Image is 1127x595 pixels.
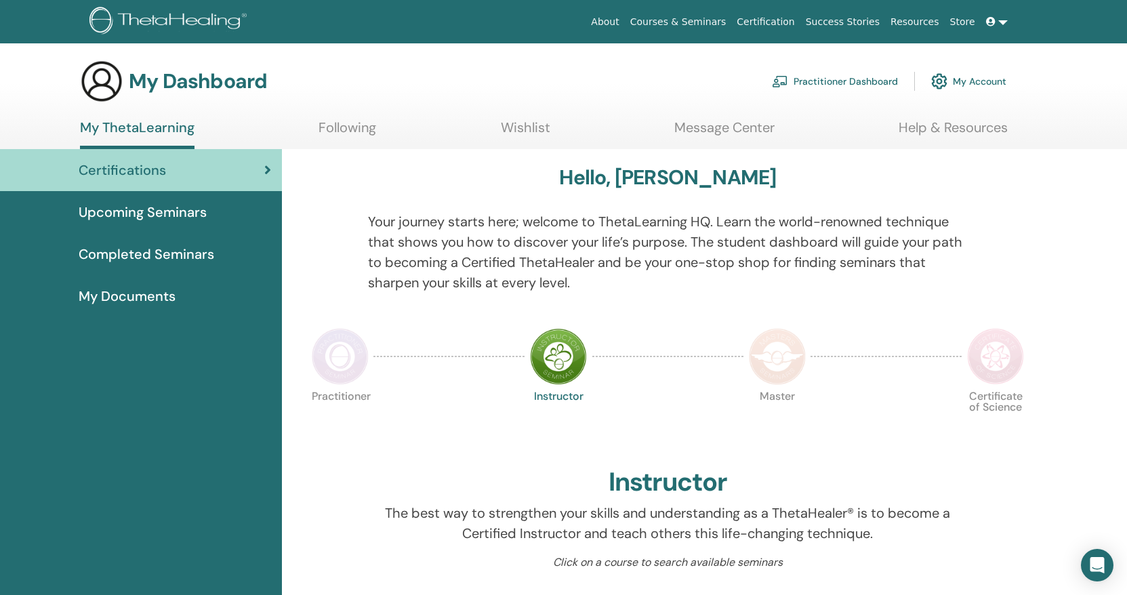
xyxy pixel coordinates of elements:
[89,7,251,37] img: logo.png
[80,60,123,103] img: generic-user-icon.jpg
[368,554,967,571] p: Click on a course to search available seminars
[800,9,885,35] a: Success Stories
[931,66,1006,96] a: My Account
[625,9,732,35] a: Courses & Seminars
[674,119,775,146] a: Message Center
[772,75,788,87] img: chalkboard-teacher.svg
[749,391,806,448] p: Master
[772,66,898,96] a: Practitioner Dashboard
[731,9,800,35] a: Certification
[79,286,176,306] span: My Documents
[129,69,267,94] h3: My Dashboard
[79,202,207,222] span: Upcoming Seminars
[967,391,1024,448] p: Certificate of Science
[1081,549,1113,581] div: Open Intercom Messenger
[586,9,624,35] a: About
[79,160,166,180] span: Certifications
[931,70,947,93] img: cog.svg
[609,467,727,498] h2: Instructor
[312,328,369,385] img: Practitioner
[749,328,806,385] img: Master
[368,503,967,543] p: The best way to strengthen your skills and understanding as a ThetaHealer® is to become a Certifi...
[945,9,981,35] a: Store
[559,165,776,190] h3: Hello, [PERSON_NAME]
[79,244,214,264] span: Completed Seminars
[312,391,369,448] p: Practitioner
[368,211,967,293] p: Your journey starts here; welcome to ThetaLearning HQ. Learn the world-renowned technique that sh...
[501,119,550,146] a: Wishlist
[530,328,587,385] img: Instructor
[885,9,945,35] a: Resources
[319,119,376,146] a: Following
[530,391,587,448] p: Instructor
[967,328,1024,385] img: Certificate of Science
[899,119,1008,146] a: Help & Resources
[80,119,194,149] a: My ThetaLearning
